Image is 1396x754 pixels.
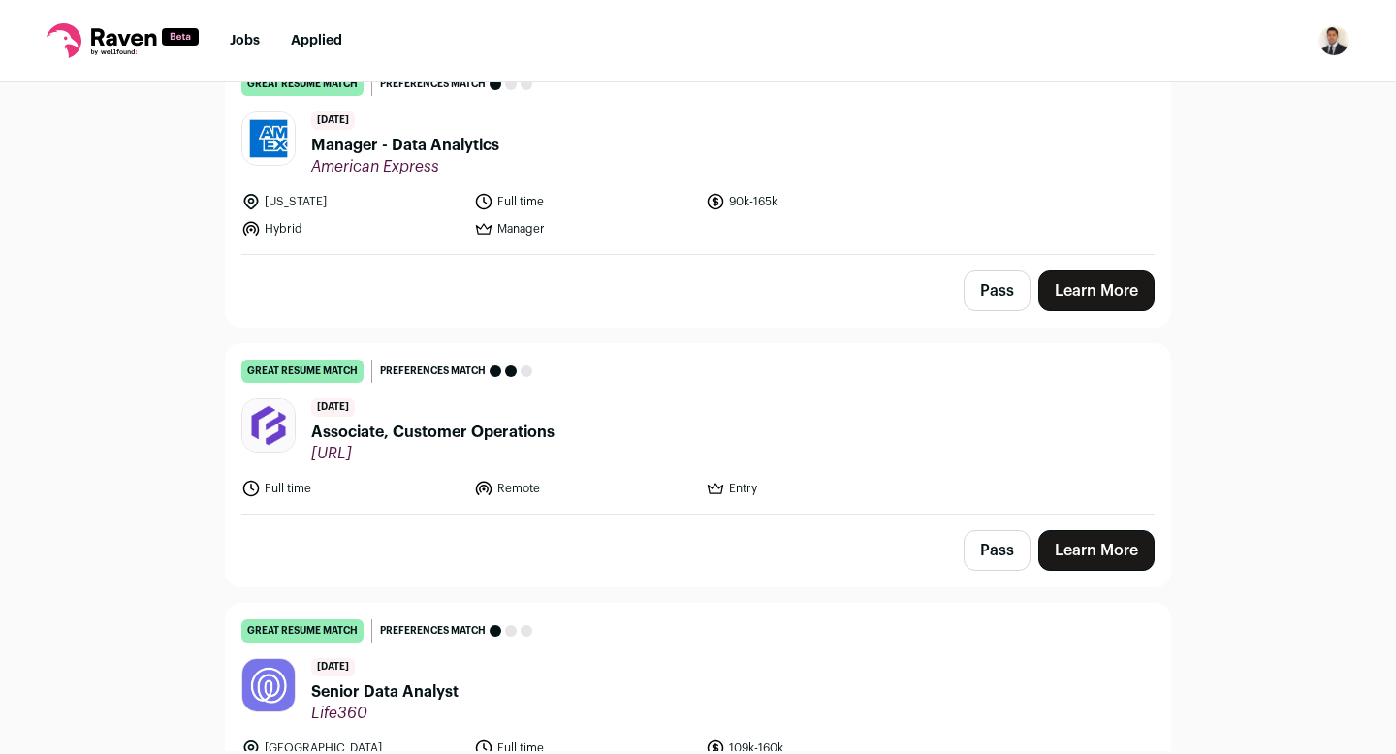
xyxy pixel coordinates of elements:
div: great resume match [241,360,364,383]
span: Senior Data Analyst [311,680,459,704]
button: Pass [964,270,1031,311]
li: Manager [474,219,695,238]
span: Preferences match [380,75,486,94]
div: great resume match [241,73,364,96]
a: Jobs [230,34,260,47]
a: Applied [291,34,342,47]
span: [DATE] [311,398,355,417]
li: 90k-165k [706,192,927,211]
span: American Express [311,157,499,176]
a: great resume match Preferences match [DATE] Manager - Data Analytics American Express [US_STATE] ... [226,57,1170,254]
span: Manager - Data Analytics [311,134,499,157]
li: Hybrid [241,219,462,238]
span: Life360 [311,704,459,723]
a: great resume match Preferences match [DATE] Associate, Customer Operations [URL] Full time Remote... [226,344,1170,514]
span: [DATE] [311,111,355,130]
div: great resume match [241,619,364,643]
button: Pass [964,530,1031,571]
a: Learn More [1038,270,1155,311]
img: 7594079-medium_jpg [1318,25,1349,56]
img: cd58d8a04333060357dc71f5b063e10e5fca10bafcc06bae69f82dd929015042.jpg [242,659,295,711]
li: [US_STATE] [241,192,462,211]
li: Remote [474,479,695,498]
li: Full time [241,479,462,498]
button: Open dropdown [1318,25,1349,56]
li: Full time [474,192,695,211]
a: Learn More [1038,530,1155,571]
img: b122a7f1e91679838a5c218b84b320f002a45d58cadc3c39d4179e42c4ef7691.jpg [242,397,295,454]
li: Entry [706,479,927,498]
span: [DATE] [311,658,355,676]
span: Preferences match [380,361,486,381]
span: Associate, Customer Operations [311,421,555,444]
span: Preferences match [380,621,486,641]
img: 25ab4de90acc333dfdac1e717df3581b62fe0e05ce4389033d1cd9d8bdb6aefc.jpg [242,112,295,165]
span: [URL] [311,444,555,463]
